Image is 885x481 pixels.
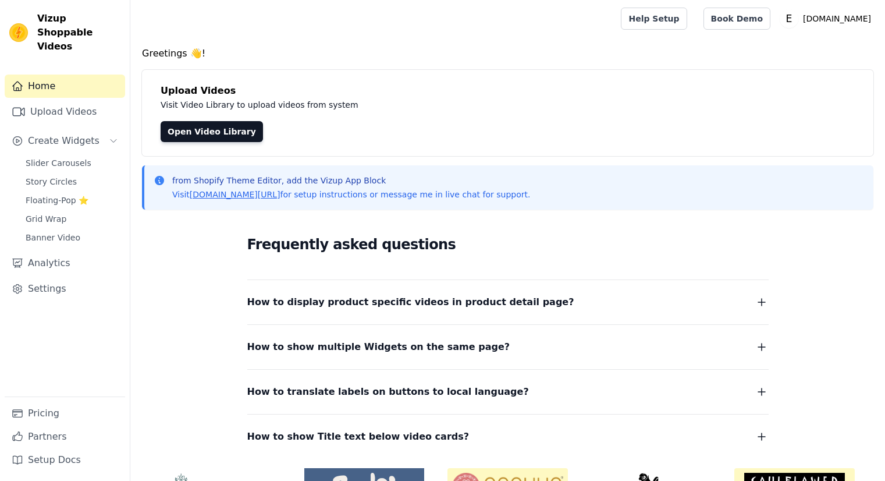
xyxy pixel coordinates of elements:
a: Book Demo [703,8,770,30]
a: Story Circles [19,174,125,190]
a: Upload Videos [5,100,125,123]
span: Floating-Pop ⭐ [26,194,88,206]
text: E [786,13,792,24]
button: How to show Title text below video cards? [247,429,769,445]
span: How to translate labels on buttons to local language? [247,384,529,400]
span: Story Circles [26,176,77,188]
p: [DOMAIN_NAME] [798,8,876,29]
a: Open Video Library [161,121,263,142]
img: Vizup [9,23,28,42]
a: Help Setup [621,8,687,30]
a: Settings [5,277,125,300]
h2: Frequently asked questions [247,233,769,256]
a: Floating-Pop ⭐ [19,192,125,208]
span: Create Widgets [28,134,99,148]
button: Create Widgets [5,129,125,153]
button: How to translate labels on buttons to local language? [247,384,769,400]
h4: Greetings 👋! [142,47,873,61]
p: from Shopify Theme Editor, add the Vizup App Block [172,175,530,186]
a: Analytics [5,252,125,275]
a: Partners [5,425,125,448]
a: Slider Carousels [19,155,125,171]
button: E [DOMAIN_NAME] [780,8,876,29]
p: Visit Video Library to upload videos from system [161,98,682,112]
a: Banner Video [19,229,125,246]
button: How to display product specific videos in product detail page? [247,294,769,310]
span: Banner Video [26,232,80,243]
a: [DOMAIN_NAME][URL] [190,190,280,199]
p: Visit for setup instructions or message me in live chat for support. [172,189,530,200]
span: Grid Wrap [26,213,66,225]
span: How to show Title text below video cards? [247,429,470,445]
button: How to show multiple Widgets on the same page? [247,339,769,355]
span: Vizup Shoppable Videos [37,12,120,54]
span: Slider Carousels [26,157,91,169]
a: Grid Wrap [19,211,125,227]
span: How to show multiple Widgets on the same page? [247,339,510,355]
a: Pricing [5,402,125,425]
a: Setup Docs [5,448,125,472]
span: How to display product specific videos in product detail page? [247,294,574,310]
h4: Upload Videos [161,84,855,98]
a: Home [5,75,125,98]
